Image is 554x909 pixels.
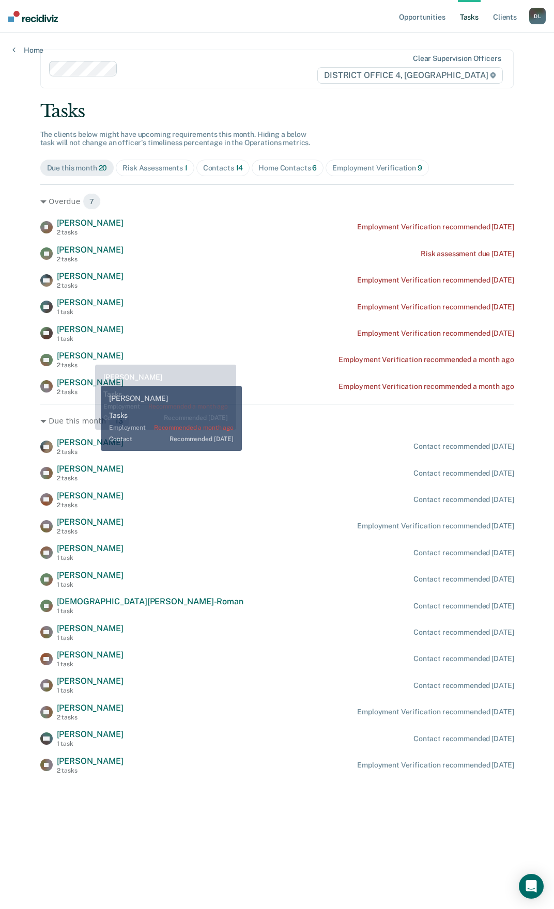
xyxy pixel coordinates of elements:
[57,351,124,361] span: [PERSON_NAME]
[184,164,188,172] span: 1
[83,193,101,210] span: 7
[413,54,501,63] div: Clear supervision officers
[413,575,514,584] div: Contact recommended [DATE]
[57,388,124,396] div: 2 tasks
[519,874,544,899] div: Open Intercom Messenger
[317,67,503,84] span: DISTRICT OFFICE 4, [GEOGRAPHIC_DATA]
[57,378,124,387] span: [PERSON_NAME]
[57,714,124,721] div: 2 tasks
[338,355,514,364] div: Employment Verification recommended a month ago
[413,628,514,637] div: Contact recommended [DATE]
[40,193,514,210] div: Overdue 7
[57,543,124,553] span: [PERSON_NAME]
[40,101,514,122] div: Tasks
[57,229,124,236] div: 2 tasks
[413,681,514,690] div: Contact recommended [DATE]
[99,164,107,172] span: 20
[12,45,43,55] a: Home
[529,8,546,24] button: DL
[57,501,124,509] div: 2 tasks
[57,324,124,334] span: [PERSON_NAME]
[57,517,124,527] span: [PERSON_NAME]
[357,303,514,311] div: Employment Verification recommended [DATE]
[57,528,124,535] div: 2 tasks
[57,282,124,289] div: 2 tasks
[57,581,124,588] div: 1 task
[57,335,124,342] div: 1 task
[57,437,124,447] span: [PERSON_NAME]
[57,570,124,580] span: [PERSON_NAME]
[8,11,58,22] img: Recidiviz
[57,464,124,474] span: [PERSON_NAME]
[338,382,514,391] div: Employment Verification recommended a month ago
[57,597,243,606] span: [DEMOGRAPHIC_DATA][PERSON_NAME]-Roman
[357,276,514,285] div: Employment Verification recommended [DATE]
[357,522,514,530] div: Employment Verification recommended [DATE]
[57,218,124,228] span: [PERSON_NAME]
[57,703,124,713] span: [PERSON_NAME]
[57,491,124,500] span: [PERSON_NAME]
[529,8,546,24] div: D L
[57,676,124,686] span: [PERSON_NAME]
[413,602,514,610] div: Contact recommended [DATE]
[413,548,514,557] div: Contact recommended [DATE]
[57,256,124,263] div: 2 tasks
[57,634,124,641] div: 1 task
[57,756,124,766] span: [PERSON_NAME]
[57,308,124,316] div: 1 task
[57,362,124,369] div: 2 tasks
[40,130,311,147] span: The clients below might have upcoming requirements this month. Hiding a below task will not chang...
[57,448,124,456] div: 2 tasks
[57,623,124,633] span: [PERSON_NAME]
[236,164,243,172] span: 14
[332,164,422,173] div: Employment Verification
[57,687,124,694] div: 1 task
[57,297,124,307] span: [PERSON_NAME]
[57,767,124,774] div: 2 tasks
[413,442,514,451] div: Contact recommended [DATE]
[40,413,514,429] div: Due this month 13
[357,223,514,231] div: Employment Verification recommended [DATE]
[57,271,124,281] span: [PERSON_NAME]
[57,661,124,668] div: 1 task
[203,164,243,173] div: Contacts
[357,761,514,770] div: Employment Verification recommended [DATE]
[413,654,514,663] div: Contact recommended [DATE]
[57,475,124,482] div: 2 tasks
[357,708,514,716] div: Employment Verification recommended [DATE]
[122,164,188,173] div: Risk Assessments
[312,164,317,172] span: 6
[418,164,422,172] span: 9
[258,164,317,173] div: Home Contacts
[109,413,130,429] span: 13
[357,329,514,338] div: Employment Verification recommended [DATE]
[57,740,124,747] div: 1 task
[57,650,124,660] span: [PERSON_NAME]
[413,734,514,743] div: Contact recommended [DATE]
[47,164,107,173] div: Due this month
[57,554,124,561] div: 1 task
[57,245,124,255] span: [PERSON_NAME]
[413,495,514,504] div: Contact recommended [DATE]
[57,729,124,739] span: [PERSON_NAME]
[421,249,514,258] div: Risk assessment due [DATE]
[57,607,243,615] div: 1 task
[413,469,514,478] div: Contact recommended [DATE]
